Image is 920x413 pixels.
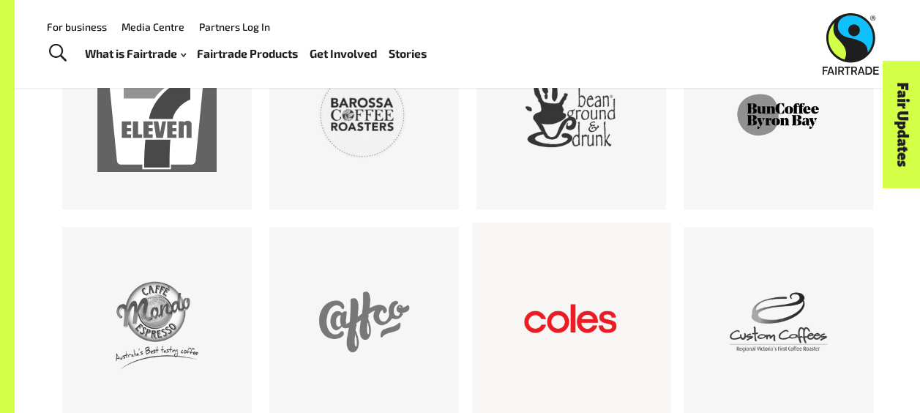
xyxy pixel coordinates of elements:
a: Partners Log In [199,21,270,33]
a: For business [47,21,107,33]
a: Toggle Search [40,35,75,72]
a: Fairtrade Products [197,43,298,64]
a: Stories [389,43,427,64]
a: Get Involved [310,43,377,64]
a: What is Fairtrade [85,43,186,64]
img: Fairtrade Australia New Zealand logo [823,13,879,75]
a: Media Centre [121,21,184,33]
